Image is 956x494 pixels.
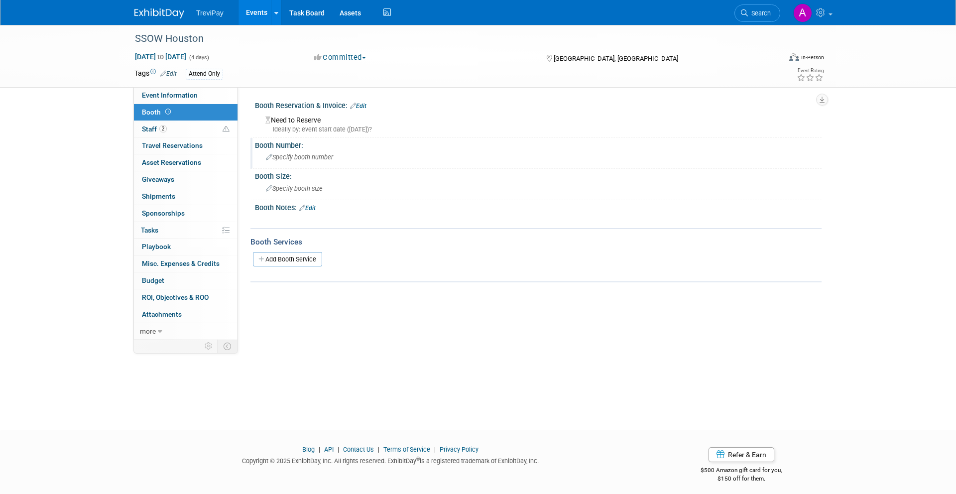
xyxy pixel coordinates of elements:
div: SSOW Houston [131,30,765,48]
span: [DATE] [DATE] [134,52,187,61]
a: ROI, Objectives & ROO [134,289,238,306]
a: Contact Us [343,446,374,453]
span: Travel Reservations [142,141,203,149]
img: Format-Inperson.png [789,53,799,61]
span: Potential Scheduling Conflict -- at least one attendee is tagged in another overlapping event. [223,125,230,134]
span: Budget [142,276,164,284]
span: [GEOGRAPHIC_DATA], [GEOGRAPHIC_DATA] [554,55,678,62]
span: Shipments [142,192,175,200]
a: Blog [302,446,315,453]
div: Ideally by: event start date ([DATE])? [265,125,814,134]
span: Booth [142,108,173,116]
span: Misc. Expenses & Credits [142,259,220,267]
span: (4 days) [188,54,209,61]
img: ExhibitDay [134,8,184,18]
div: Event Rating [797,68,824,73]
div: Event Format [721,52,824,67]
span: Search [748,9,771,17]
span: Booth not reserved yet [163,108,173,116]
span: Tasks [141,226,158,234]
span: ROI, Objectives & ROO [142,293,209,301]
a: Budget [134,272,238,289]
span: Staff [142,125,167,133]
span: 2 [159,125,167,132]
div: Copyright © 2025 ExhibitDay, Inc. All rights reserved. ExhibitDay is a registered trademark of Ex... [134,454,646,466]
span: Sponsorships [142,209,185,217]
a: Terms of Service [383,446,430,453]
span: more [140,327,156,335]
a: Attachments [134,306,238,323]
a: Sponsorships [134,205,238,222]
a: Edit [299,205,316,212]
span: | [375,446,382,453]
td: Toggle Event Tabs [218,340,238,353]
a: Misc. Expenses & Credits [134,255,238,272]
span: Attachments [142,310,182,318]
div: Booth Services [250,237,822,247]
a: Travel Reservations [134,137,238,154]
div: Booth Notes: [255,200,822,213]
div: In-Person [801,54,824,61]
a: Giveaways [134,171,238,188]
span: | [432,446,438,453]
span: Playbook [142,243,171,250]
span: | [335,446,342,453]
span: Giveaways [142,175,174,183]
a: Privacy Policy [440,446,478,453]
div: Booth Reservation & Invoice: [255,98,822,111]
span: TreviPay [196,9,224,17]
td: Personalize Event Tab Strip [200,340,218,353]
div: Booth Size: [255,169,822,181]
td: Tags [134,68,177,80]
a: Event Information [134,87,238,104]
a: API [324,446,334,453]
a: Edit [160,70,177,77]
span: to [156,53,165,61]
a: Staff2 [134,121,238,137]
div: Booth Number: [255,138,822,150]
span: | [316,446,323,453]
div: Attend Only [186,69,223,79]
a: more [134,323,238,340]
a: Edit [350,103,366,110]
sup: ® [416,456,420,462]
a: Refer & Earn [709,447,774,462]
button: Committed [311,52,370,63]
a: Playbook [134,239,238,255]
a: Shipments [134,188,238,205]
img: Andy Duong [793,3,812,22]
div: $150 off for them. [661,475,822,483]
a: Tasks [134,222,238,239]
a: Booth [134,104,238,121]
a: Add Booth Service [253,252,322,266]
div: $500 Amazon gift card for you, [661,460,822,483]
span: Asset Reservations [142,158,201,166]
span: Specify booth number [266,153,333,161]
a: Asset Reservations [134,154,238,171]
span: Event Information [142,91,198,99]
div: Need to Reserve [262,113,814,134]
a: Search [734,4,780,22]
span: Specify booth size [266,185,323,192]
